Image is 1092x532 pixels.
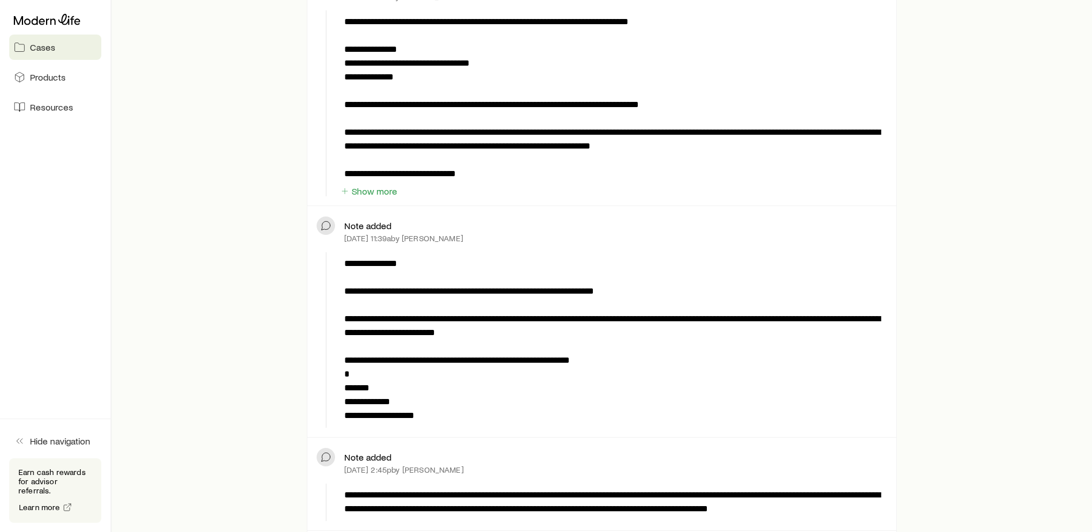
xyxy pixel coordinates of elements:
[30,101,73,113] span: Resources
[19,503,60,511] span: Learn more
[344,465,463,474] p: [DATE] 2:45p by [PERSON_NAME]
[9,35,101,60] a: Cases
[344,234,463,243] p: [DATE] 11:39a by [PERSON_NAME]
[9,458,101,523] div: Earn cash rewards for advisor referrals.Learn more
[30,435,90,447] span: Hide navigation
[30,41,55,53] span: Cases
[30,71,66,83] span: Products
[340,186,398,197] button: Show more
[9,94,101,120] a: Resources
[344,220,391,231] p: Note added
[344,451,391,463] p: Note added
[18,468,92,495] p: Earn cash rewards for advisor referrals.
[9,64,101,90] a: Products
[9,428,101,454] button: Hide navigation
